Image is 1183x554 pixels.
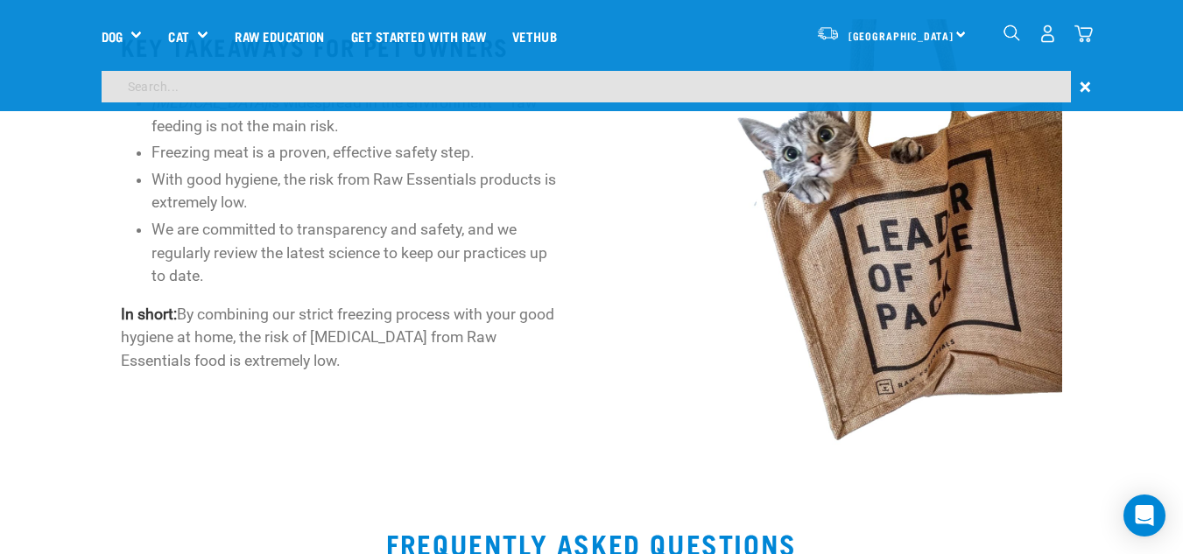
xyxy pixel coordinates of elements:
[816,25,840,41] img: van-moving.png
[849,32,954,39] span: [GEOGRAPHIC_DATA]
[1123,494,1165,536] div: Open Intercom Messenger
[168,26,188,46] a: Cat
[1074,25,1093,43] img: home-icon@2x.png
[151,141,563,164] p: Freezing meat is a proven, effective safety step.
[121,305,177,323] strong: In short:
[151,91,563,137] p: is widespread in the environment — raw feeding is not the main risk.
[222,1,337,71] a: Raw Education
[102,26,123,46] a: Dog
[102,71,1071,102] input: Search...
[151,218,563,287] p: We are committed to transparency and safety, and we regularly review the latest science to keep o...
[1003,25,1020,41] img: home-icon-1@2x.png
[121,303,564,372] p: By combining our strict freezing process with your good hygiene at home, the risk of [MEDICAL_DAT...
[1039,25,1057,43] img: user.png
[619,19,1062,462] img: Kitten_2025-10-08-030955_nqva.jpg
[499,1,570,71] a: Vethub
[1080,71,1091,102] span: ×
[338,1,499,71] a: Get started with Raw
[151,168,563,214] p: With good hygiene, the risk from Raw Essentials products is extremely low.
